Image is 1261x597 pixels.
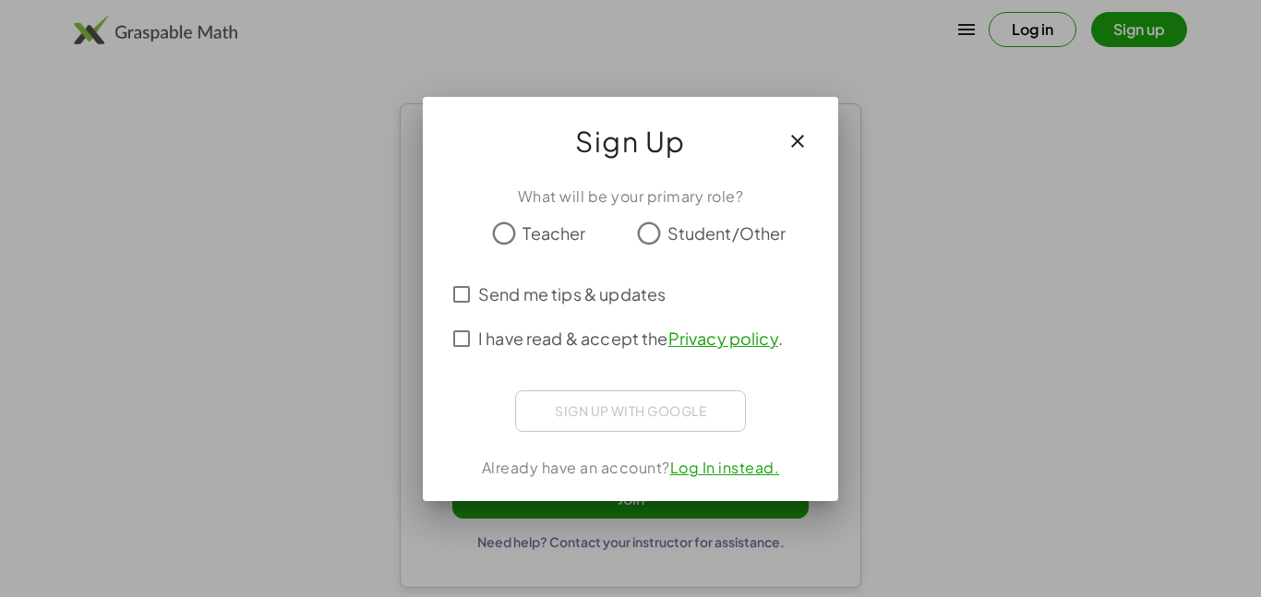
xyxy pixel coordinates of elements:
span: Student/Other [667,221,787,245]
span: Sign Up [575,119,686,163]
span: Teacher [522,221,585,245]
a: Privacy policy [668,328,778,349]
span: Send me tips & updates [478,281,666,306]
div: What will be your primary role? [445,185,816,208]
a: Log In instead. [670,458,780,477]
span: I have read & accept the . [478,326,783,351]
div: Already have an account? [445,457,816,479]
